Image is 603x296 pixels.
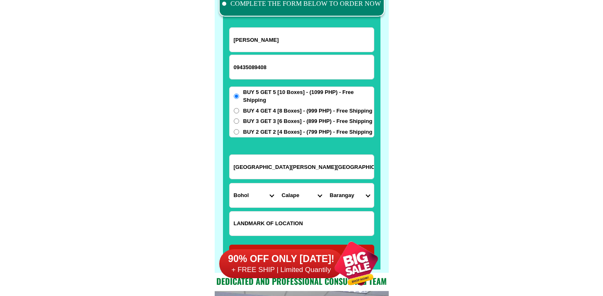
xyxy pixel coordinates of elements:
[230,28,374,52] input: Input full_name
[219,265,344,274] h6: + FREE SHIP | Limited Quantily
[230,55,374,79] input: Input phone_number
[234,108,239,113] input: BUY 4 GET 4 [8 Boxes] - (999 PHP) - Free Shipping
[234,94,239,99] input: BUY 5 GET 5 [10 Boxes] - (1099 PHP) - Free Shipping
[243,117,373,125] span: BUY 3 GET 3 [6 Boxes] - (899 PHP) - Free Shipping
[234,129,239,135] input: BUY 2 GET 2 [4 Boxes] - (799 PHP) - Free Shipping
[243,107,373,115] span: BUY 4 GET 4 [8 Boxes] - (999 PHP) - Free Shipping
[230,155,374,179] input: Input address
[230,212,374,236] input: Input LANDMARKOFLOCATION
[278,183,326,207] select: Select district
[230,183,278,207] select: Select province
[243,88,374,104] span: BUY 5 GET 5 [10 Boxes] - (1099 PHP) - Free Shipping
[215,275,389,287] h2: Dedicated and professional consulting team
[234,118,239,124] input: BUY 3 GET 3 [6 Boxes] - (899 PHP) - Free Shipping
[243,128,373,136] span: BUY 2 GET 2 [4 Boxes] - (799 PHP) - Free Shipping
[219,253,344,265] h6: 90% OFF ONLY [DATE]!
[326,183,374,207] select: Select commune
